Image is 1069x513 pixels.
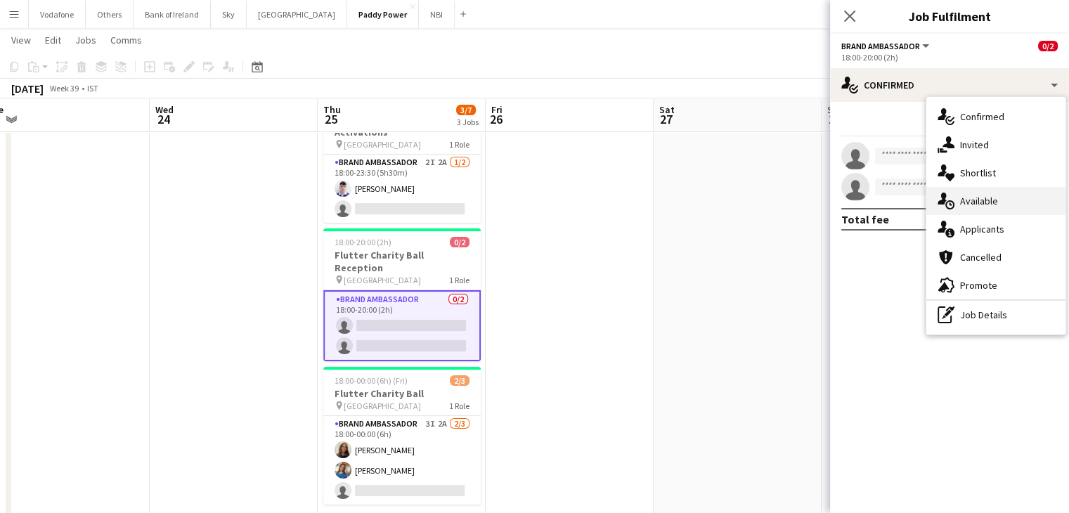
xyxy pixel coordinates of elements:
[830,7,1069,25] h3: Job Fulfilment
[247,1,347,28] button: [GEOGRAPHIC_DATA]
[344,139,421,150] span: [GEOGRAPHIC_DATA]
[1038,41,1058,51] span: 0/2
[449,401,469,411] span: 1 Role
[456,105,476,115] span: 3/7
[323,367,481,505] app-job-card: 18:00-00:00 (6h) (Fri)2/3Flutter Charity Ball [GEOGRAPHIC_DATA]1 RoleBrand Ambassador3I2A2/318:00...
[46,83,82,93] span: Week 39
[321,111,341,127] span: 25
[450,375,469,386] span: 2/3
[153,111,174,127] span: 24
[457,117,479,127] div: 3 Jobs
[659,103,675,116] span: Sat
[211,1,247,28] button: Sky
[323,416,481,505] app-card-role: Brand Ambassador3I2A2/318:00-00:00 (6h)[PERSON_NAME][PERSON_NAME]
[323,228,481,361] app-job-card: 18:00-20:00 (2h)0/2Flutter Charity Ball Reception [GEOGRAPHIC_DATA]1 RoleBrand Ambassador0/218:00...
[344,401,421,411] span: [GEOGRAPHIC_DATA]
[926,103,1065,131] div: Confirmed
[86,1,134,28] button: Others
[323,387,481,400] h3: Flutter Charity Ball
[926,243,1065,271] div: Cancelled
[926,187,1065,215] div: Available
[449,275,469,285] span: 1 Role
[70,31,102,49] a: Jobs
[45,34,61,46] span: Edit
[344,275,421,285] span: [GEOGRAPHIC_DATA]
[105,31,148,49] a: Comms
[323,103,341,116] span: Thu
[323,155,481,223] app-card-role: Brand Ambassador2I2A1/218:00-23:30 (5h30m)[PERSON_NAME]
[347,1,419,28] button: Paddy Power
[75,34,96,46] span: Jobs
[491,103,503,116] span: Fri
[841,212,889,226] div: Total fee
[11,34,31,46] span: View
[335,237,391,247] span: 18:00-20:00 (2h)
[323,93,481,223] app-job-card: 18:00-23:30 (5h30m)1/2Flutter Charity Ball Activations [GEOGRAPHIC_DATA]1 RoleBrand Ambassador2I2...
[29,1,86,28] button: Vodafone
[926,271,1065,299] div: Promote
[335,375,408,386] span: 18:00-00:00 (6h) (Fri)
[134,1,211,28] button: Bank of Ireland
[323,249,481,274] h3: Flutter Charity Ball Reception
[657,111,675,127] span: 27
[825,111,844,127] span: 28
[841,41,920,51] span: Brand Ambassador
[841,52,1058,63] div: 18:00-20:00 (2h)
[449,139,469,150] span: 1 Role
[926,215,1065,243] div: Applicants
[323,290,481,361] app-card-role: Brand Ambassador0/218:00-20:00 (2h)
[39,31,67,49] a: Edit
[926,159,1065,187] div: Shortlist
[6,31,37,49] a: View
[450,237,469,247] span: 0/2
[110,34,142,46] span: Comms
[155,103,174,116] span: Wed
[841,41,931,51] button: Brand Ambassador
[926,131,1065,159] div: Invited
[926,301,1065,329] div: Job Details
[830,68,1069,102] div: Confirmed
[489,111,503,127] span: 26
[87,83,98,93] div: IST
[11,82,44,96] div: [DATE]
[827,103,844,116] span: Sun
[419,1,455,28] button: NBI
